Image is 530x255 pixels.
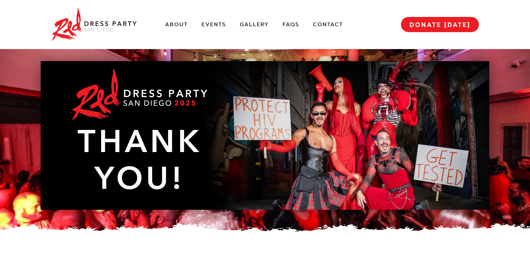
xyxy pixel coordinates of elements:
[165,21,188,28] a: About
[401,17,479,32] a: DONATE [DATE]
[240,21,269,28] a: Gallery
[51,7,137,42] img: Red Dress Party San Diego
[202,21,226,28] a: Events
[313,21,343,28] a: Contact
[283,21,299,28] a: FAQs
